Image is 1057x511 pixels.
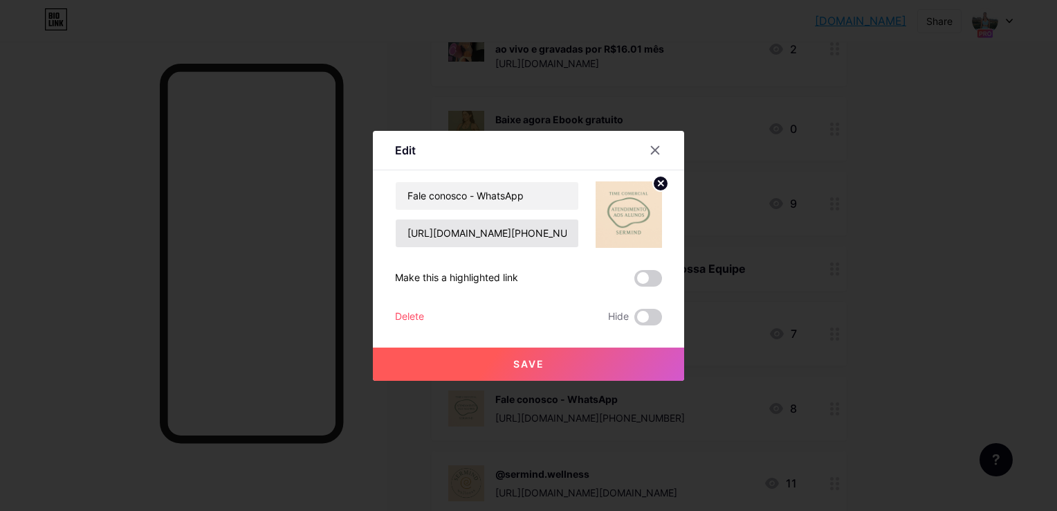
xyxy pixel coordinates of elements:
span: Hide [608,309,629,325]
div: Edit [395,142,416,159]
div: Make this a highlighted link [395,270,518,287]
div: Delete [395,309,424,325]
input: URL [396,219,578,247]
img: link_thumbnail [596,181,662,248]
button: Save [373,348,684,381]
span: Save [513,358,544,370]
input: Title [396,182,578,210]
